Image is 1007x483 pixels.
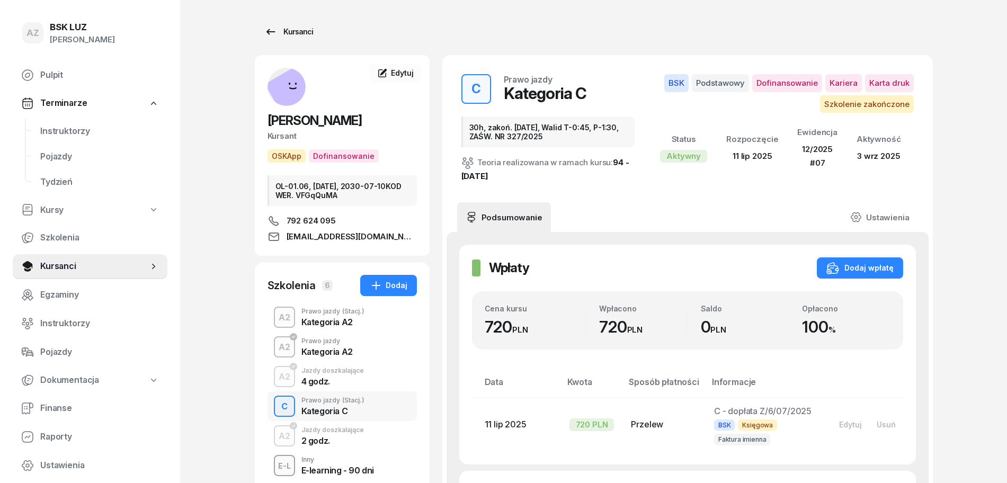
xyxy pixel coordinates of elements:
span: [PERSON_NAME] [268,113,362,128]
span: Terminarze [40,96,87,110]
div: Prawo jazdy [301,397,364,404]
th: Sposób płatności [622,375,705,398]
div: Status [660,132,707,146]
span: 6 [322,280,333,291]
button: Dodaj wpłatę [817,257,903,279]
button: A2 [274,307,295,328]
span: Szkolenie zakończone [820,95,914,113]
div: Aktywny [660,150,707,163]
button: OSKAppDofinansowanie [268,149,379,163]
div: Ewidencja [797,126,837,139]
div: 12/2025 #07 [797,142,837,169]
span: Ustawienia [40,459,159,472]
span: BSK [664,74,689,92]
th: Informacje [706,375,823,398]
a: Egzaminy [13,282,167,308]
a: Dokumentacja [13,368,167,392]
span: Faktura imienna [714,434,771,445]
a: Kursanci [255,21,323,42]
span: OSKApp [268,149,306,163]
a: Instruktorzy [32,119,167,144]
a: 792 624 095 [268,214,417,227]
div: Kursant [268,129,417,143]
div: Usuń [877,420,896,429]
div: A2 [274,338,295,356]
button: A2 [274,366,295,387]
div: Jazdy doszkalające [301,427,364,433]
span: Finanse [40,401,159,415]
div: Dodaj [370,279,407,292]
div: Prawo jazdy [504,75,552,84]
div: 4 godz. [301,377,364,386]
small: PLN [512,325,528,335]
div: Rozpoczęcie [726,132,778,146]
span: 11 lip 2025 [485,419,527,430]
div: Kategoria C [301,407,364,415]
div: E-learning - 90 dni [301,466,374,475]
span: Dofinansowanie [309,149,379,163]
a: Instruktorzy [13,311,167,336]
span: Edytuj [391,68,413,77]
span: (Stacj.) [342,397,364,404]
a: Edytuj [370,64,421,83]
div: Teoria realizowana w ramach kursu: [461,156,635,183]
span: Pulpit [40,68,159,82]
div: [PERSON_NAME] [50,33,115,47]
span: Pojazdy [40,150,159,164]
div: 30h, zakoń. [DATE], Walid T-0:45, P-1:30, ZAŚW. NR 327/2025 [461,117,635,147]
small: PLN [627,325,643,335]
div: Saldo [701,304,789,313]
span: AZ [26,29,39,38]
div: 720 PLN [569,418,614,431]
div: Edytuj [839,420,862,429]
button: A2Jazdy doszkalające2 godz. [268,421,417,451]
button: A2Jazdy doszkalające4 godz. [268,362,417,391]
button: E-L [274,455,295,476]
div: 0 [701,317,789,337]
a: Pojazdy [32,144,167,169]
div: Prawo jazdy [301,338,353,344]
span: 792 624 095 [287,214,336,227]
a: Ustawienia [13,453,167,478]
span: Kariera [825,74,862,92]
div: Kategoria C [504,84,586,103]
div: Przelew [631,418,697,432]
span: Szkolenia [40,231,159,245]
div: C [467,78,485,100]
a: Kursy [13,198,167,222]
div: Wpłacono [599,304,688,313]
button: A2Prawo jazdy(Stacj.)Kategoria A2 [268,302,417,332]
small: PLN [710,325,726,335]
button: C [274,396,295,417]
button: C [461,74,491,104]
div: Prawo jazdy [301,308,364,315]
button: Usuń [869,416,903,433]
div: Cena kursu [485,304,586,313]
button: Edytuj [832,416,869,433]
span: Dofinansowanie [752,74,822,92]
div: 100 [802,317,890,337]
span: Instruktorzy [40,317,159,330]
a: Terminarze [13,91,167,115]
span: [EMAIL_ADDRESS][DOMAIN_NAME] [287,230,417,243]
div: Jazdy doszkalające [301,368,364,374]
div: Szkolenia [268,278,316,293]
span: Księgowa [738,419,777,431]
div: Opłacono [802,304,890,313]
div: A2 [274,309,295,327]
span: BSK [714,419,735,431]
div: E-L [274,459,295,472]
button: Dodaj [360,275,417,296]
a: Kursanci [13,254,167,279]
span: Pojazdy [40,345,159,359]
span: Karta druk [865,74,914,92]
div: BSK LUZ [50,23,115,32]
div: Dodaj wpłatę [826,262,894,274]
span: C - dopłata Z/6/07/2025 [714,406,812,416]
a: Finanse [13,396,167,421]
h2: Wpłaty [489,260,529,276]
a: Tydzień [32,169,167,195]
th: Kwota [561,375,623,398]
div: Aktywność [857,132,901,146]
div: Kursanci [264,25,313,38]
